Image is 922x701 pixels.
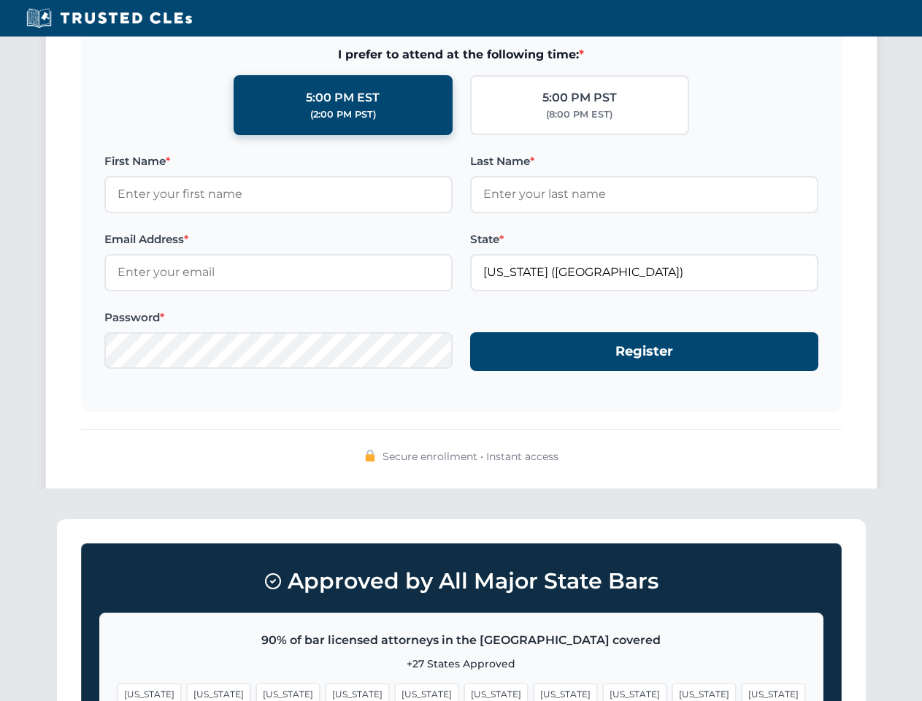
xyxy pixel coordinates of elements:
[470,176,818,212] input: Enter your last name
[22,7,196,29] img: Trusted CLEs
[104,254,453,291] input: Enter your email
[364,450,376,461] img: 🔒
[104,309,453,326] label: Password
[118,656,805,672] p: +27 States Approved
[470,254,818,291] input: Florida (FL)
[470,332,818,371] button: Register
[310,107,376,122] div: (2:00 PM PST)
[546,107,612,122] div: (8:00 PM EST)
[542,88,617,107] div: 5:00 PM PST
[470,153,818,170] label: Last Name
[99,562,823,601] h3: Approved by All Major State Bars
[470,231,818,248] label: State
[104,176,453,212] input: Enter your first name
[104,231,453,248] label: Email Address
[118,631,805,650] p: 90% of bar licensed attorneys in the [GEOGRAPHIC_DATA] covered
[104,153,453,170] label: First Name
[383,448,558,464] span: Secure enrollment • Instant access
[306,88,380,107] div: 5:00 PM EST
[104,45,818,64] span: I prefer to attend at the following time:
